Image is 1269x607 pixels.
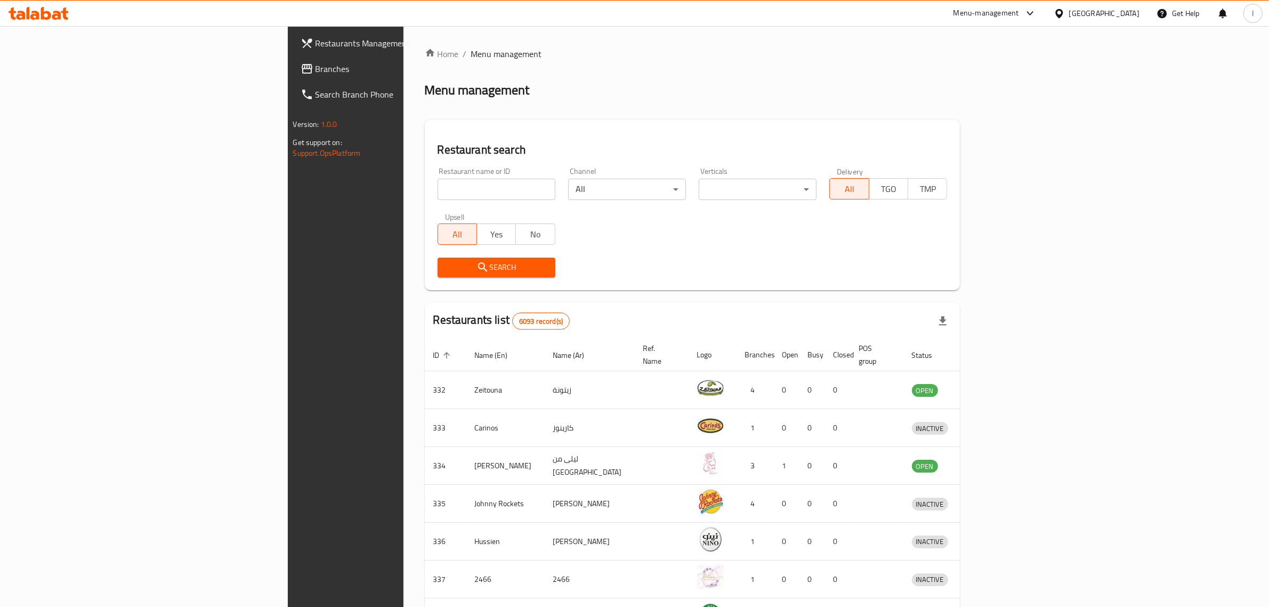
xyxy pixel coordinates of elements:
div: [GEOGRAPHIC_DATA] [1069,7,1139,19]
div: Total records count [512,313,570,330]
label: Delivery [837,167,863,175]
td: 2466 [466,561,545,598]
a: Support.OpsPlatform [293,146,361,160]
td: 0 [825,371,851,409]
td: [PERSON_NAME] [466,447,545,485]
span: All [442,227,473,242]
td: 0 [799,447,825,485]
span: Version: [293,117,319,131]
span: Restaurants Management [316,37,491,50]
span: Ref. Name [643,342,676,368]
h2: Restaurant search [438,142,948,158]
td: زيتونة [545,371,635,409]
span: OPEN [912,460,938,473]
span: POS group [859,342,891,368]
img: Zeitouna [697,374,724,401]
td: 0 [799,561,825,598]
input: Search for restaurant name or ID.. [438,179,555,200]
td: 4 [737,485,774,523]
td: [PERSON_NAME] [545,485,635,523]
span: Search Branch Phone [316,88,491,101]
label: Upsell [445,213,465,220]
td: 0 [825,409,851,447]
button: TMP [908,178,947,199]
button: No [515,223,555,245]
span: Name (En) [475,349,522,362]
td: 0 [799,485,825,523]
td: 1 [737,409,774,447]
span: Branches [316,62,491,75]
th: Busy [799,339,825,371]
td: 1 [774,447,799,485]
div: INACTIVE [912,422,948,435]
td: 0 [825,523,851,561]
span: 6093 record(s) [513,316,569,326]
div: All [568,179,686,200]
button: TGO [869,178,908,199]
td: 1 [737,561,774,598]
button: All [829,178,869,199]
img: Leila Min Lebnan [697,450,724,477]
td: 0 [825,561,851,598]
td: 0 [774,409,799,447]
td: 0 [825,485,851,523]
nav: breadcrumb [425,47,960,60]
span: INACTIVE [912,573,948,586]
a: Branches [292,56,500,82]
span: Status [912,349,947,362]
td: [PERSON_NAME] [545,523,635,561]
div: ​ [699,179,817,200]
div: INACTIVE [912,573,948,586]
td: 0 [799,371,825,409]
img: Carinos [697,412,724,439]
div: INACTIVE [912,498,948,510]
td: ليلى من [GEOGRAPHIC_DATA] [545,447,635,485]
a: Search Branch Phone [292,82,500,107]
td: Zeitouna [466,371,545,409]
td: Carinos [466,409,545,447]
button: All [438,223,477,245]
td: 3 [737,447,774,485]
a: Restaurants Management [292,30,500,56]
span: Menu management [471,47,542,60]
td: 0 [825,447,851,485]
th: Open [774,339,799,371]
th: Closed [825,339,851,371]
span: INACTIVE [912,536,948,548]
span: I [1252,7,1254,19]
div: Export file [930,308,956,334]
span: 1.0.0 [321,117,337,131]
td: Hussien [466,523,545,561]
td: 0 [774,485,799,523]
span: OPEN [912,385,938,397]
span: INACTIVE [912,498,948,510]
h2: Menu management [425,82,530,99]
button: Search [438,258,555,277]
th: Branches [737,339,774,371]
span: No [520,227,551,242]
th: Logo [689,339,737,371]
td: Johnny Rockets [466,485,545,523]
td: 0 [774,523,799,561]
span: All [834,181,864,197]
td: 0 [799,523,825,561]
td: 0 [774,561,799,598]
img: 2466 [697,564,724,590]
span: TGO [874,181,904,197]
div: Menu-management [953,7,1019,20]
img: Johnny Rockets [697,488,724,515]
span: Name (Ar) [553,349,599,362]
td: 0 [799,409,825,447]
td: 4 [737,371,774,409]
td: 0 [774,371,799,409]
h2: Restaurants list [433,312,570,330]
span: Yes [481,227,512,242]
span: ID [433,349,454,362]
span: TMP [912,181,943,197]
button: Yes [476,223,516,245]
img: Hussien [697,526,724,553]
span: Get support on: [293,135,342,149]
